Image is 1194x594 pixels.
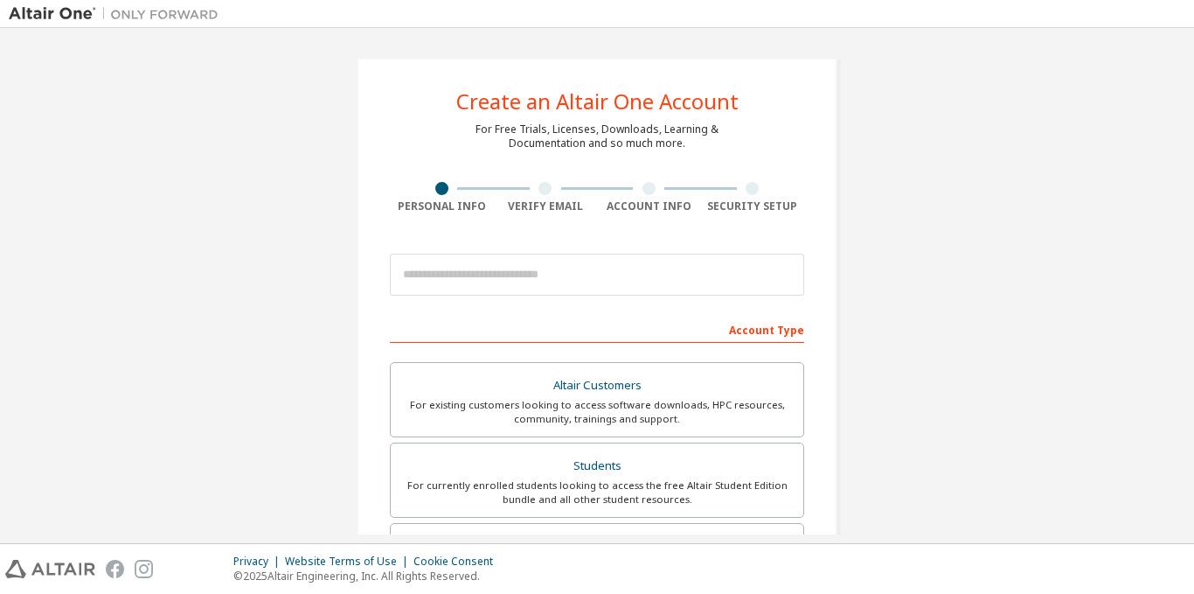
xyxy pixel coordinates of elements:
p: © 2025 Altair Engineering, Inc. All Rights Reserved. [233,569,503,584]
div: Cookie Consent [413,555,503,569]
div: Website Terms of Use [285,555,413,569]
div: Faculty [401,535,793,559]
div: Verify Email [494,199,598,213]
div: Privacy [233,555,285,569]
div: Altair Customers [401,374,793,398]
div: Create an Altair One Account [456,91,739,112]
img: Altair One [9,5,227,23]
img: facebook.svg [106,560,124,578]
img: instagram.svg [135,560,153,578]
div: Personal Info [390,199,494,213]
div: Account Type [390,315,804,343]
div: For existing customers looking to access software downloads, HPC resources, community, trainings ... [401,398,793,426]
div: For Free Trials, Licenses, Downloads, Learning & Documentation and so much more. [476,122,718,150]
div: Students [401,454,793,479]
img: altair_logo.svg [5,560,95,578]
div: Account Info [597,199,701,213]
div: Security Setup [701,199,805,213]
div: For currently enrolled students looking to access the free Altair Student Edition bundle and all ... [401,479,793,507]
